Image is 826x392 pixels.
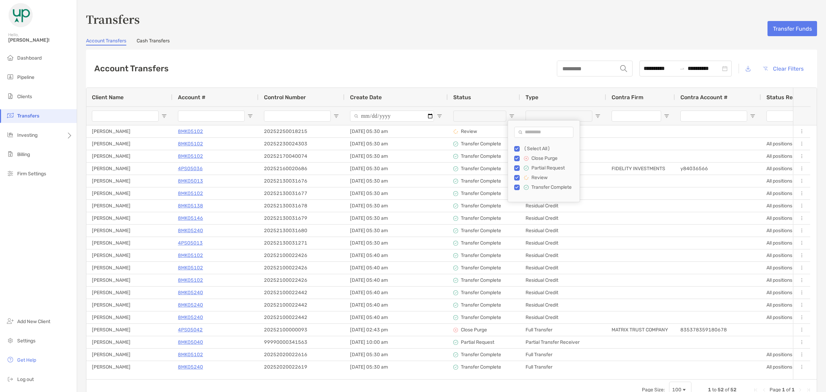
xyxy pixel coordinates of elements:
img: status icon [453,340,458,345]
div: [PERSON_NAME] [86,187,172,199]
span: Billing [17,152,30,157]
div: 835378359180678 [675,324,761,336]
p: Transfer Complete [461,350,501,359]
div: [PERSON_NAME] [86,175,172,187]
a: 4PS05013 [178,237,203,249]
div: [DATE] 02:43 pm [345,324,448,336]
span: Transfers [17,113,39,119]
div: 20252100022426 [258,262,345,274]
div: [DATE] 10:00 am [345,336,448,348]
button: Open Filter Menu [247,113,253,119]
div: Partial Transfer Receiver [520,336,606,348]
div: (Select All) [524,146,575,152]
img: logout icon [6,375,14,383]
div: [PERSON_NAME] [86,138,172,150]
div: Column Filter [508,120,580,202]
div: Residual Credit [520,212,606,224]
button: Open Filter Menu [333,113,339,119]
div: [DATE] 05:40 am [345,299,448,311]
span: Settings [17,338,35,344]
div: [DATE] 05:40 am [345,249,448,261]
img: settings icon [6,336,14,344]
img: status icon [453,278,458,283]
div: 20252230024303 [258,138,345,150]
p: Transfer Complete [461,202,501,210]
div: [PERSON_NAME] [86,274,172,286]
img: status icon [453,315,458,320]
div: 20252020022619 [258,361,345,373]
div: [PERSON_NAME] [86,163,172,175]
div: [PERSON_NAME] [86,287,172,299]
a: 8MK05102 [178,151,203,162]
img: status icon [453,129,458,134]
img: status icon [453,228,458,233]
input: Client Name Filter Input [92,111,159,122]
div: [PERSON_NAME] [86,311,172,323]
p: Transfer Complete [461,164,501,173]
div: 20252100000093 [258,324,345,336]
button: Open Filter Menu [509,113,515,119]
img: status icon [453,290,458,295]
input: Account # Filter Input [178,111,245,122]
div: [PERSON_NAME] [86,336,172,348]
img: status icon [453,241,458,246]
a: 8MK05102 [178,262,203,274]
div: [PERSON_NAME] [86,324,172,336]
img: billing icon [6,150,14,158]
div: [PERSON_NAME] [86,150,172,162]
div: [DATE] 05:40 am [345,262,448,274]
button: Open Filter Menu [750,113,755,119]
a: 8MK05102 [178,349,203,360]
div: [PERSON_NAME] [86,299,172,311]
span: Dashboard [17,55,42,61]
div: 99990000341563 [258,336,345,348]
div: Residual Credit [520,274,606,286]
button: Transfer Funds [767,21,817,36]
div: [PERSON_NAME] [86,249,172,261]
img: firm-settings icon [6,169,14,177]
div: [DATE] 05:30 am [345,237,448,249]
img: dashboard icon [6,53,14,62]
img: pipeline icon [6,73,14,81]
div: [DATE] 05:30 am [345,163,448,175]
p: Transfer Complete [461,189,501,198]
img: status icon [453,142,458,146]
p: Partial Request [531,164,565,172]
div: Residual Credit [520,287,606,299]
span: swap-right [679,66,685,71]
p: Close Purge [461,326,487,334]
img: input icon [620,65,627,72]
span: Control Number [264,94,306,101]
h3: Transfers [86,11,817,27]
p: Review [461,127,477,136]
img: status icon [524,175,529,180]
div: Full Transfer [520,361,606,373]
div: [PERSON_NAME] [86,262,172,274]
p: Transfer Complete [461,239,501,247]
span: Type [526,94,538,101]
img: status icon [453,204,458,208]
a: 8MK05013 [178,175,203,187]
input: Control Number Filter Input [264,111,331,122]
div: Residual Credit [520,237,606,249]
p: Review [531,173,548,182]
button: Open Filter Menu [664,113,669,119]
span: Get Help [17,357,36,363]
a: 8MK05240 [178,225,203,236]
input: Search filter values [514,127,573,138]
span: Status [453,94,471,101]
a: 8MK05102 [178,138,203,149]
p: Partial Request [461,338,494,347]
span: Log out [17,376,34,382]
button: Open Filter Menu [161,113,167,119]
div: [PERSON_NAME] [86,212,172,224]
div: [PERSON_NAME] [86,237,172,249]
p: Transfer Complete [531,183,572,192]
div: [DATE] 05:40 am [345,311,448,323]
div: Residual Credit [520,311,606,323]
div: Residual Credit [520,299,606,311]
div: 20252160020686 [258,163,345,175]
a: 8MK05240 [178,312,203,323]
a: 8MK05102 [178,188,203,199]
div: y84036566 [675,163,761,175]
